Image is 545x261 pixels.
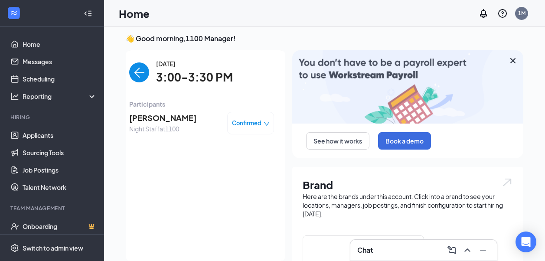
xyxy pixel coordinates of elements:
a: Scheduling [23,70,97,88]
svg: WorkstreamLogo [10,9,18,17]
a: Sourcing Tools [23,144,97,161]
button: back-button [129,62,149,82]
button: Book a demo [378,132,431,150]
span: Night Staff at 1100 [129,124,196,134]
img: payroll-large.gif [292,50,523,124]
a: Job Postings [23,161,97,179]
div: Reporting [23,92,97,101]
span: Confirmed [232,119,261,127]
a: Messages [23,53,97,70]
a: Home [23,36,97,53]
div: Hiring [10,114,95,121]
button: ComposeMessage [445,243,459,257]
svg: Settings [10,244,19,252]
span: down [264,121,270,127]
svg: ComposeMessage [447,245,457,255]
svg: Cross [508,55,518,66]
a: OnboardingCrown [23,218,97,235]
a: Applicants [23,127,97,144]
span: Participants [129,99,274,109]
button: ChevronUp [460,243,474,257]
svg: Analysis [10,92,19,101]
div: Here are the brands under this account. Click into a brand to see your locations, managers, job p... [303,192,513,218]
svg: ChevronUp [462,245,473,255]
h1: Home [119,6,150,21]
div: Open Intercom Messenger [516,232,536,252]
h3: 👋 Good morning, 1100 Manager ! [126,34,523,43]
div: Switch to admin view [23,244,83,252]
h1: Brand [303,177,513,192]
span: 3:00-3:30 PM [156,69,233,86]
svg: Collapse [84,9,92,18]
svg: Notifications [478,8,489,19]
h3: Chat [357,245,373,255]
a: Talent Network [23,179,97,196]
button: See how it works [306,132,369,150]
img: open.6027fd2a22e1237b5b06.svg [502,177,513,187]
span: [DATE] [156,59,233,69]
button: Minimize [476,243,490,257]
svg: Minimize [478,245,488,255]
div: Team Management [10,205,95,212]
span: [PERSON_NAME] [129,112,196,124]
div: 1M [518,10,525,17]
svg: QuestionInfo [497,8,508,19]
